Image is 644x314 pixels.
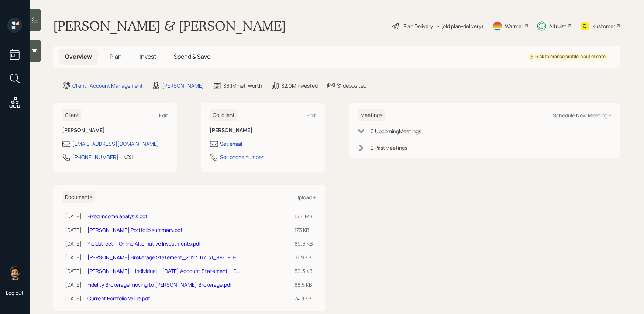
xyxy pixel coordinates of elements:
[65,240,82,247] div: [DATE]
[307,112,316,119] div: Edit
[403,22,433,30] div: Plan Delivery
[295,267,313,275] div: 89.3 KB
[87,281,232,288] a: Fidelity Brokerage moving to [PERSON_NAME] Brokerage.pdf
[210,127,316,134] h6: [PERSON_NAME]
[295,226,313,234] div: 173 KB
[87,226,182,233] a: [PERSON_NAME] Portfolio summary.pdf
[124,153,134,161] div: CST
[72,82,143,90] div: Client · Account Management
[65,212,82,220] div: [DATE]
[62,109,82,121] h6: Client
[72,140,159,148] div: [EMAIL_ADDRESS][DOMAIN_NAME]
[295,253,313,261] div: 369 KB
[7,266,22,280] img: eric-schwartz-headshot.png
[53,18,286,34] h1: [PERSON_NAME] & [PERSON_NAME]
[210,109,238,121] h6: Co-client
[592,22,615,30] div: Kustomer
[174,53,210,61] span: Spend & Save
[295,240,313,247] div: 89.6 KB
[87,240,201,247] a: Yieldstreet _ Online Alternative Investments.pdf
[6,289,24,296] div: Log out
[295,294,313,302] div: 74.8 KB
[65,294,82,302] div: [DATE]
[87,267,240,274] a: [PERSON_NAME] _ Individual _ [DATE] Account Statement _ F...
[358,109,386,121] h6: Meetings
[371,127,421,135] div: 0 Upcoming Meeting s
[65,281,82,288] div: [DATE]
[296,194,316,201] div: Upload +
[553,112,612,119] div: Schedule New Meeting +
[437,22,483,30] div: • (old plan-delivery)
[220,153,264,161] div: Set phone number
[65,53,92,61] span: Overview
[62,127,168,134] h6: [PERSON_NAME]
[87,295,150,302] a: Current Portfolio Value.pdf
[110,53,122,61] span: Plan
[65,226,82,234] div: [DATE]
[220,140,242,148] div: Set email
[281,82,318,90] div: $2.0M invested
[549,22,566,30] div: Altruist
[530,54,606,60] div: Risk tolerance profile is out of date
[371,144,408,152] div: 2 Past Meeting s
[295,212,313,220] div: 1.64 MB
[140,53,156,61] span: Invest
[505,22,523,30] div: Warmer
[65,267,82,275] div: [DATE]
[223,82,262,90] div: $6.1M net-worth
[295,281,313,288] div: 88.5 KB
[159,112,168,119] div: Edit
[62,191,95,203] h6: Documents
[337,82,366,90] div: $1 deposited
[72,153,118,161] div: [PHONE_NUMBER]
[162,82,204,90] div: [PERSON_NAME]
[87,213,147,220] a: Fixed Income analysis.pdf
[65,253,82,261] div: [DATE]
[87,254,236,261] a: [PERSON_NAME] Brokerage Statement_2023-07-31_986.PDF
